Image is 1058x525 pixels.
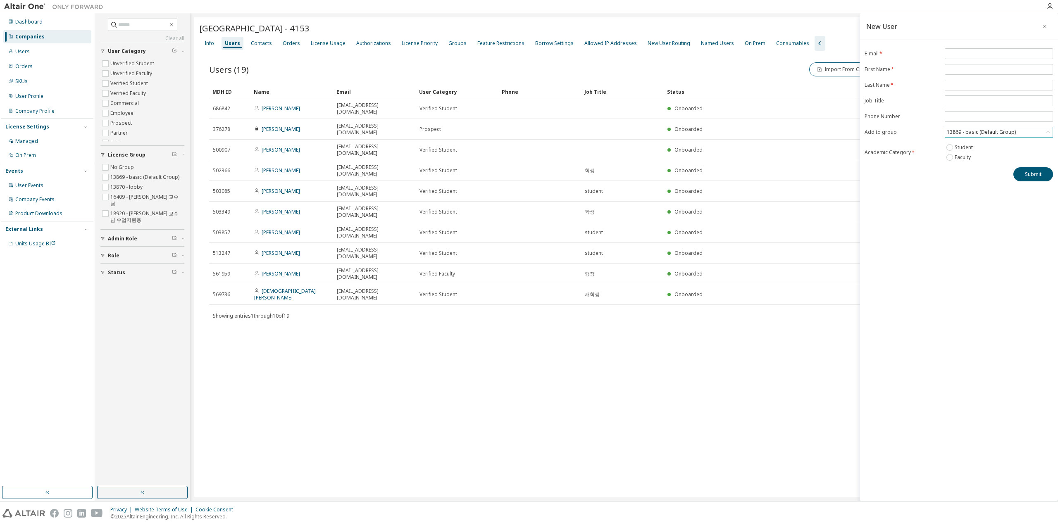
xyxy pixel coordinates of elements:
[419,291,457,298] span: Verified Student
[110,128,129,138] label: Partner
[585,291,600,298] span: 재학생
[674,188,703,195] span: Onboarded
[110,98,141,108] label: Commercial
[213,126,230,133] span: 376278
[674,249,703,257] span: Onboarded
[15,138,38,145] div: Managed
[356,40,391,47] div: Authorizations
[865,129,940,135] label: Add to group
[50,509,59,518] img: facebook.svg
[865,97,940,104] label: Job Title
[213,250,230,257] span: 513247
[262,229,300,236] a: [PERSON_NAME]
[100,146,184,164] button: License Group
[337,288,412,301] span: [EMAIL_ADDRESS][DOMAIN_NAME]
[585,167,595,174] span: 학생
[419,188,457,195] span: Verified Student
[477,40,524,47] div: Feature Restrictions
[5,226,43,233] div: External Links
[955,143,975,152] label: Student
[337,185,412,198] span: [EMAIL_ADDRESS][DOMAIN_NAME]
[15,240,56,247] span: Units Usage BI
[5,168,23,174] div: Events
[172,48,177,55] span: Clear filter
[110,118,133,128] label: Prospect
[135,506,195,513] div: Website Terms of Use
[865,66,940,73] label: First Name
[584,40,637,47] div: Allowed IP Addresses
[254,85,330,98] div: Name
[648,40,690,47] div: New User Routing
[110,182,144,192] label: 13870 - lobby
[865,82,940,88] label: Last Name
[585,250,603,257] span: student
[64,509,72,518] img: instagram.svg
[2,509,45,518] img: altair_logo.svg
[110,209,184,225] label: 18920 - [PERSON_NAME] 교수님 수업지원용
[946,128,1017,137] div: 13869 - basic (Default Group)
[110,506,135,513] div: Privacy
[195,506,238,513] div: Cookie Consent
[585,188,603,195] span: student
[262,126,300,133] a: [PERSON_NAME]
[110,513,238,520] p: © 2025 Altair Engineering, Inc. All Rights Reserved.
[674,291,703,298] span: Onboarded
[585,209,595,215] span: 학생
[100,35,184,42] a: Clear all
[337,102,412,115] span: [EMAIL_ADDRESS][DOMAIN_NAME]
[100,247,184,265] button: Role
[419,85,495,98] div: User Category
[945,127,1053,137] div: 13869 - basic (Default Group)
[402,40,438,47] div: License Priority
[337,267,412,280] span: [EMAIL_ADDRESS][DOMAIN_NAME]
[15,63,33,70] div: Orders
[745,40,765,47] div: On Prem
[419,105,457,112] span: Verified Student
[108,269,125,276] span: Status
[213,188,230,195] span: 503085
[311,40,346,47] div: License Usage
[262,188,300,195] a: [PERSON_NAME]
[110,88,148,98] label: Verified Faculty
[172,269,177,276] span: Clear filter
[213,312,289,319] span: Showing entries 1 through 10 of 19
[100,264,184,282] button: Status
[262,270,300,277] a: [PERSON_NAME]
[585,229,603,236] span: student
[262,249,300,257] a: [PERSON_NAME]
[110,59,156,69] label: Unverified Student
[108,235,137,242] span: Admin Role
[254,287,316,301] a: [DEMOGRAPHIC_DATA][PERSON_NAME]
[172,252,177,259] span: Clear filter
[337,205,412,219] span: [EMAIL_ADDRESS][DOMAIN_NAME]
[674,270,703,277] span: Onboarded
[419,126,441,133] span: Prospect
[15,182,43,189] div: User Events
[15,78,28,85] div: SKUs
[584,85,660,98] div: Job Title
[213,105,230,112] span: 686842
[15,48,30,55] div: Users
[419,271,455,277] span: Verified Faculty
[262,208,300,215] a: [PERSON_NAME]
[419,147,457,153] span: Verified Student
[15,19,43,25] div: Dashboard
[1013,167,1053,181] button: Submit
[108,252,119,259] span: Role
[865,50,940,57] label: E-mail
[15,196,55,203] div: Company Events
[674,167,703,174] span: Onboarded
[213,229,230,236] span: 503857
[15,108,55,114] div: Company Profile
[535,40,574,47] div: Borrow Settings
[213,271,230,277] span: 561959
[448,40,467,47] div: Groups
[674,229,703,236] span: Onboarded
[110,69,154,78] label: Unverified Faculty
[100,230,184,248] button: Admin Role
[110,138,122,148] label: Trial
[213,147,230,153] span: 500907
[809,62,872,76] button: Import From CSV
[674,126,703,133] span: Onboarded
[337,143,412,157] span: [EMAIL_ADDRESS][DOMAIN_NAME]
